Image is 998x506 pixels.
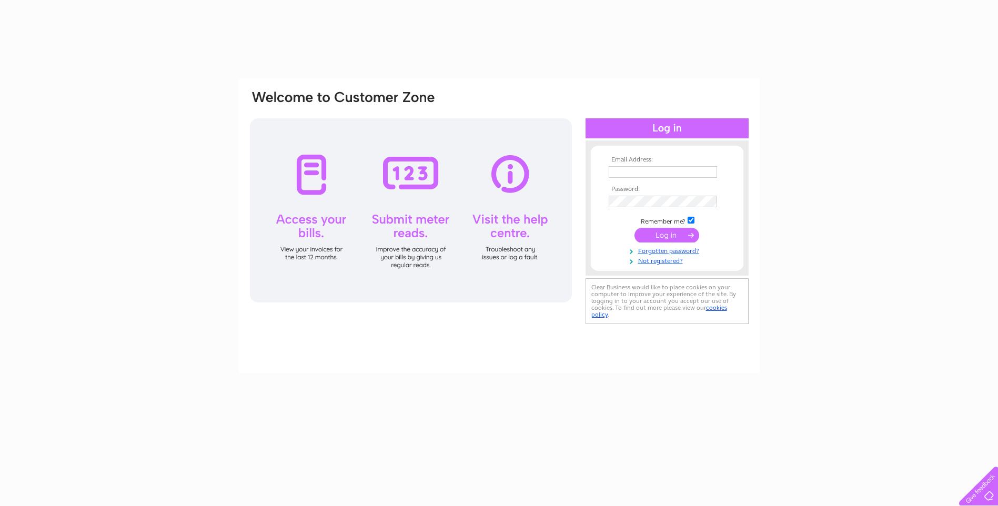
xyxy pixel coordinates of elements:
[586,278,749,324] div: Clear Business would like to place cookies on your computer to improve your experience of the sit...
[634,228,699,242] input: Submit
[609,255,728,265] a: Not registered?
[609,245,728,255] a: Forgotten password?
[591,304,727,318] a: cookies policy
[606,156,728,164] th: Email Address:
[606,215,728,226] td: Remember me?
[606,186,728,193] th: Password:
